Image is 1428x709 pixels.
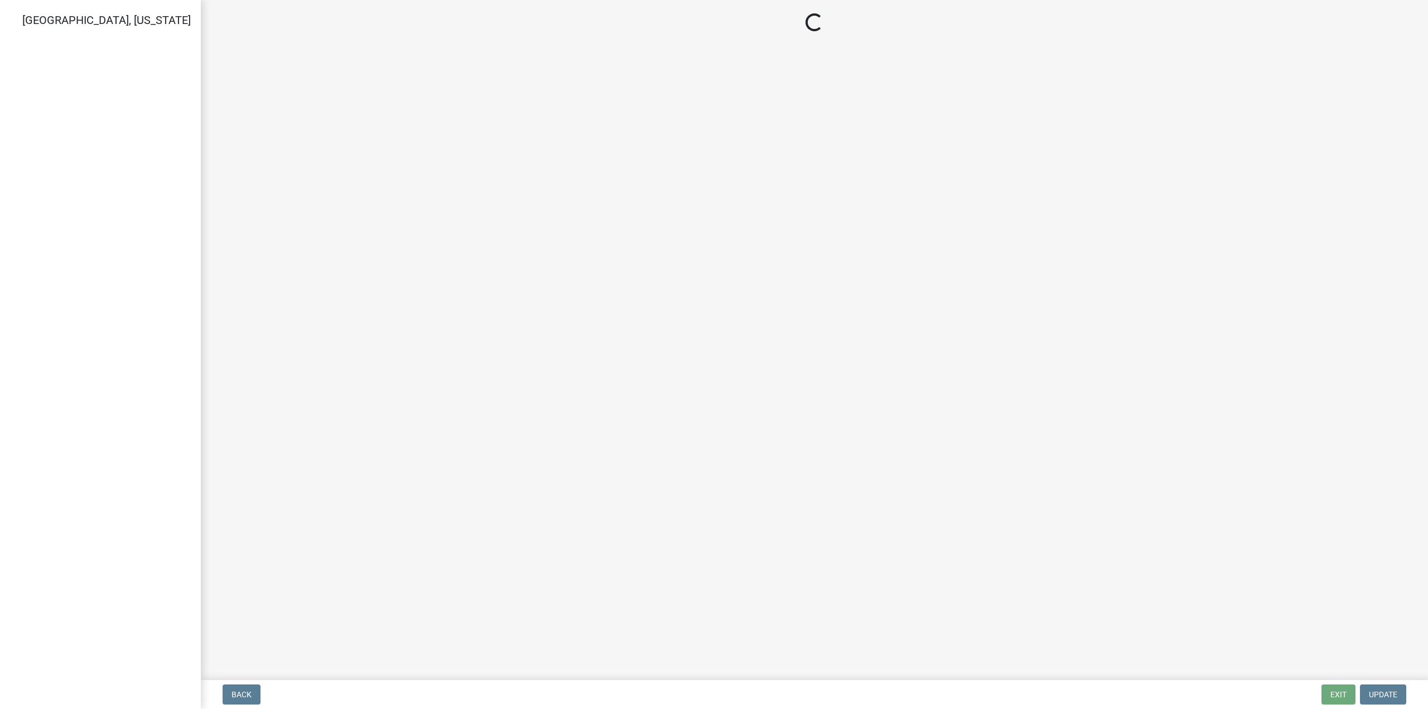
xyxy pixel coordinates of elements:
button: Back [223,684,260,705]
button: Update [1360,684,1406,705]
span: [GEOGRAPHIC_DATA], [US_STATE] [22,13,191,27]
button: Exit [1321,684,1355,705]
span: Update [1369,690,1397,699]
span: Back [231,690,252,699]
